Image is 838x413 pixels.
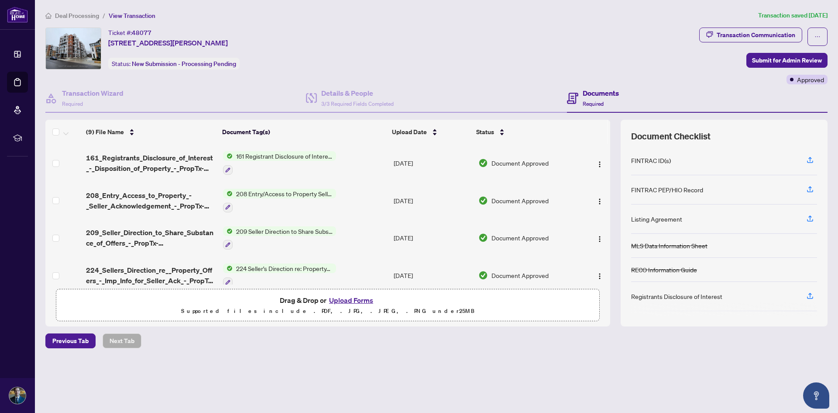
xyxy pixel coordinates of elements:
[45,333,96,348] button: Previous Tab
[108,38,228,48] span: [STREET_ADDRESS][PERSON_NAME]
[223,189,233,198] img: Status Icon
[491,233,549,243] span: Document Approved
[223,226,336,250] button: Status Icon209 Seller Direction to Share Substance of Offers
[596,273,603,280] img: Logo
[86,190,216,211] span: 208_Entry_Access_to_Property_-_Seller_Acknowledgement_-_PropTx-[PERSON_NAME].pdf
[86,227,216,248] span: 209_Seller_Direction_to_Share_Substance_of_Offers_-_PropTx-[PERSON_NAME].pdf
[233,151,336,161] span: 161 Registrant Disclosure of Interest - Disposition ofProperty
[103,10,105,21] li: /
[583,101,604,107] span: Required
[593,156,607,170] button: Logo
[280,295,376,306] span: Drag & Drop or
[814,34,821,40] span: ellipsis
[82,120,219,144] th: (9) File Name
[583,88,619,98] h4: Documents
[478,196,488,205] img: Document Status
[491,271,549,280] span: Document Approved
[631,130,711,142] span: Document Checklist
[390,219,475,257] td: [DATE]
[390,257,475,294] td: [DATE]
[593,231,607,245] button: Logo
[593,268,607,282] button: Logo
[631,241,707,250] div: MLS Data Information Sheet
[758,10,828,21] article: Transaction saved [DATE]
[388,120,473,144] th: Upload Date
[631,292,722,301] div: Registrants Disclosure of Interest
[62,88,124,98] h4: Transaction Wizard
[596,236,603,243] img: Logo
[223,264,336,287] button: Status Icon224 Seller's Direction re: Property/Offers - Important Information for Seller Acknowle...
[86,127,124,137] span: (9) File Name
[52,334,89,348] span: Previous Tab
[478,271,488,280] img: Document Status
[478,233,488,243] img: Document Status
[631,185,703,194] div: FINTRAC PEP/HIO Record
[596,161,603,168] img: Logo
[233,189,336,198] span: 208 Entry/Access to Property Seller Acknowledgement
[390,144,475,182] td: [DATE]
[56,289,599,322] span: Drag & Drop orUpload FormsSupported files include .PDF, .JPG, .JPEG, .PNG under25MB
[223,226,233,236] img: Status Icon
[390,182,475,219] td: [DATE]
[219,120,389,144] th: Document Tag(s)
[86,153,216,174] span: 161_Registrants_Disclosure_of_Interest_-_Disposition_of_Property_-_PropTx-[PERSON_NAME] EXECUTED.pdf
[108,58,240,69] div: Status:
[223,189,336,212] button: Status Icon208 Entry/Access to Property Seller Acknowledgement
[109,12,155,20] span: View Transaction
[699,28,802,42] button: Transaction Communication
[62,306,594,316] p: Supported files include .PDF, .JPG, .JPEG, .PNG under 25 MB
[86,265,216,286] span: 224_Sellers_Direction_re__Property_Offers_-_Imp_Info_for_Seller_Ack_-_PropTx-[PERSON_NAME].pdf
[46,28,101,69] img: IMG-W12337488_1.jpg
[392,127,427,137] span: Upload Date
[631,214,682,224] div: Listing Agreement
[223,264,233,273] img: Status Icon
[55,12,99,20] span: Deal Processing
[62,101,83,107] span: Required
[326,295,376,306] button: Upload Forms
[321,88,394,98] h4: Details & People
[132,29,151,37] span: 48077
[746,53,828,68] button: Submit for Admin Review
[797,75,824,84] span: Approved
[45,13,52,19] span: home
[752,53,822,67] span: Submit for Admin Review
[233,264,336,273] span: 224 Seller's Direction re: Property/Offers - Important Information for Seller Acknowledgement
[803,382,829,409] button: Open asap
[491,158,549,168] span: Document Approved
[476,127,494,137] span: Status
[631,156,671,165] div: FINTRAC ID(s)
[223,151,233,161] img: Status Icon
[233,226,336,236] span: 209 Seller Direction to Share Substance of Offers
[321,101,394,107] span: 3/3 Required Fields Completed
[132,60,236,68] span: New Submission - Processing Pending
[593,194,607,208] button: Logo
[717,28,795,42] div: Transaction Communication
[9,387,26,404] img: Profile Icon
[7,7,28,23] img: logo
[596,198,603,205] img: Logo
[631,265,697,274] div: RECO Information Guide
[108,28,151,38] div: Ticket #:
[103,333,141,348] button: Next Tab
[491,196,549,205] span: Document Approved
[473,120,578,144] th: Status
[223,151,336,175] button: Status Icon161 Registrant Disclosure of Interest - Disposition ofProperty
[478,158,488,168] img: Document Status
